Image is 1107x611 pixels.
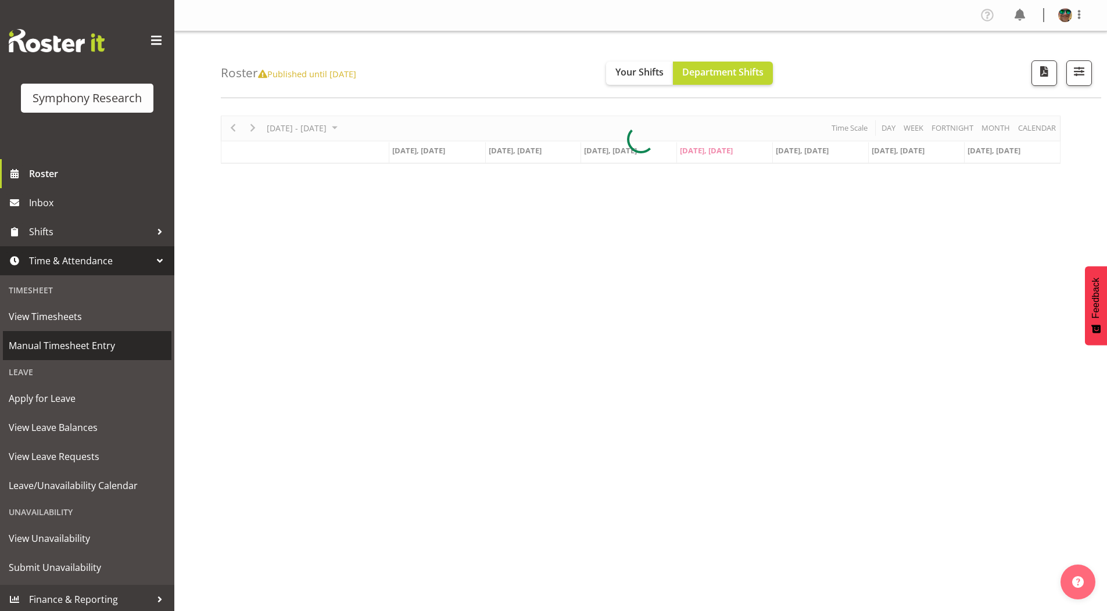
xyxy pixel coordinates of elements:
span: Manual Timesheet Entry [9,337,166,354]
div: Timesheet [3,278,171,302]
button: Filter Shifts [1066,60,1092,86]
div: Unavailability [3,500,171,524]
span: Feedback [1091,278,1101,318]
span: Published until [DATE] [258,68,356,80]
img: said-a-husainf550afc858a57597b0cc8f557ce64376.png [1058,8,1072,22]
button: Download a PDF of the roster according to the set date range. [1031,60,1057,86]
span: Time & Attendance [29,252,151,269]
span: Apply for Leave [9,390,166,407]
a: Apply for Leave [3,384,171,413]
a: Manual Timesheet Entry [3,331,171,360]
span: Shifts [29,223,151,240]
span: View Unavailability [9,530,166,547]
span: Inbox [29,194,169,211]
button: Department Shifts [673,62,773,85]
img: help-xxl-2.png [1072,576,1084,588]
span: Finance & Reporting [29,591,151,608]
a: View Leave Balances [3,413,171,442]
a: View Timesheets [3,302,171,331]
span: Roster [29,165,169,182]
span: Submit Unavailability [9,559,166,576]
a: View Unavailability [3,524,171,553]
span: Your Shifts [615,66,664,78]
span: Leave/Unavailability Calendar [9,477,166,494]
div: Leave [3,360,171,384]
img: Rosterit website logo [9,29,105,52]
div: Symphony Research [33,89,142,107]
a: Submit Unavailability [3,553,171,582]
button: Your Shifts [606,62,673,85]
span: View Leave Balances [9,419,166,436]
a: Leave/Unavailability Calendar [3,471,171,500]
a: View Leave Requests [3,442,171,471]
h4: Roster [221,66,356,80]
span: View Leave Requests [9,448,166,465]
button: Feedback - Show survey [1085,266,1107,345]
span: View Timesheets [9,308,166,325]
span: Department Shifts [682,66,764,78]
